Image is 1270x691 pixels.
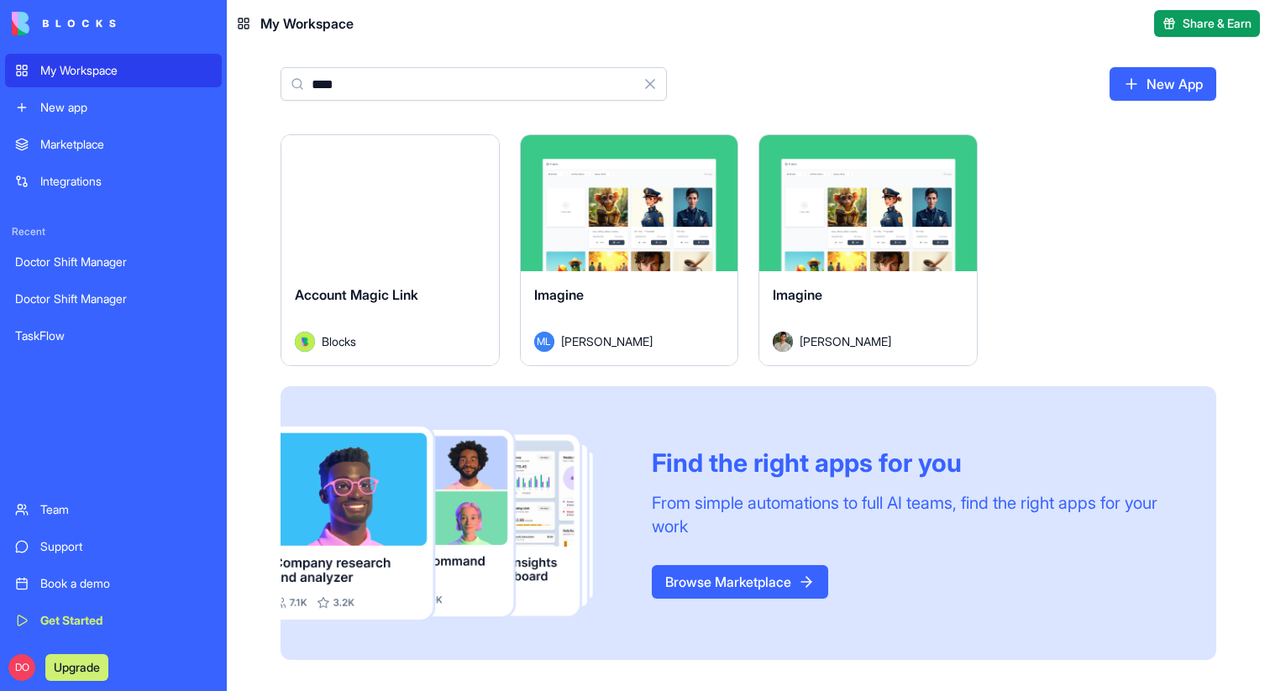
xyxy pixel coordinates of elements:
[40,501,212,518] div: Team
[758,134,978,366] a: ImagineAvatar[PERSON_NAME]
[15,327,212,344] div: TaskFlow
[773,332,793,352] img: Avatar
[520,134,739,366] a: ImagineML[PERSON_NAME]
[12,12,116,35] img: logo
[15,254,212,270] div: Doctor Shift Manager
[295,286,418,303] span: Account Magic Link
[322,332,356,350] span: Blocks
[652,565,828,599] a: Browse Marketplace
[5,165,222,198] a: Integrations
[45,658,108,675] a: Upgrade
[5,54,222,87] a: My Workspace
[295,332,315,352] img: Avatar
[800,332,891,350] span: [PERSON_NAME]
[652,491,1176,538] div: From simple automations to full AI teams, find the right apps for your work
[773,286,822,303] span: Imagine
[5,282,222,316] a: Doctor Shift Manager
[281,427,625,620] img: Frame_181_egmpey.png
[5,128,222,161] a: Marketplace
[40,99,212,116] div: New app
[40,136,212,153] div: Marketplace
[5,225,222,238] span: Recent
[534,332,554,352] span: ML
[633,67,667,101] button: Clear
[15,291,212,307] div: Doctor Shift Manager
[40,173,212,190] div: Integrations
[45,654,108,681] button: Upgrade
[5,604,222,637] a: Get Started
[5,567,222,600] a: Book a demo
[1183,15,1252,32] span: Share & Earn
[1110,67,1216,101] a: New App
[534,286,584,303] span: Imagine
[8,654,35,681] span: DO
[40,612,212,629] div: Get Started
[1154,10,1260,37] button: Share & Earn
[260,13,354,34] span: My Workspace
[5,91,222,124] a: New app
[40,62,212,79] div: My Workspace
[5,530,222,563] a: Support
[5,493,222,526] a: Team
[40,538,212,555] div: Support
[561,332,653,350] span: [PERSON_NAME]
[40,575,212,592] div: Book a demo
[5,319,222,353] a: TaskFlow
[652,448,1176,478] div: Find the right apps for you
[5,245,222,279] a: Doctor Shift Manager
[281,134,500,366] a: Account Magic LinkAvatarBlocks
